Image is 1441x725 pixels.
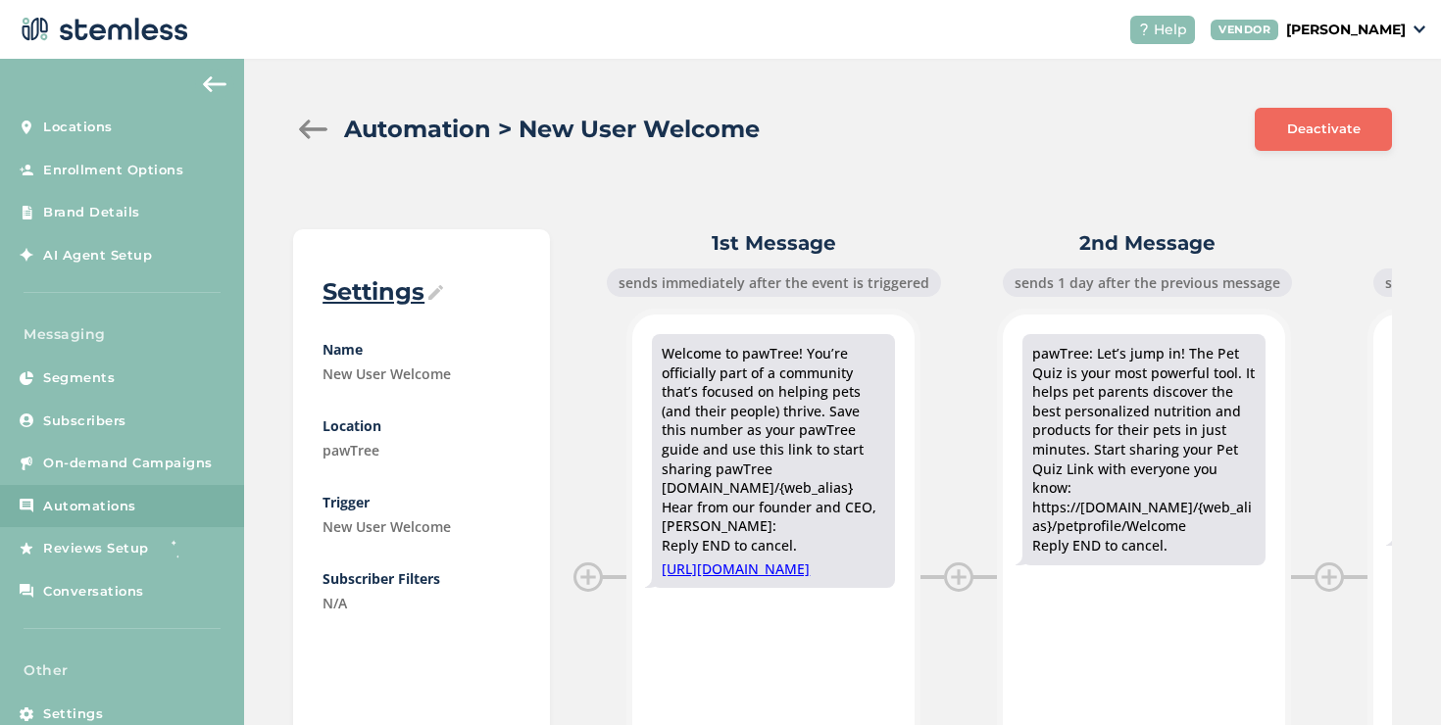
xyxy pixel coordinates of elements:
[1343,631,1441,725] iframe: Chat Widget
[573,229,973,257] label: 1st Message
[1286,20,1406,40] p: [PERSON_NAME]
[43,704,103,724] span: Settings
[323,276,521,308] label: Settings
[323,415,521,436] label: Location
[43,203,140,222] span: Brand Details
[43,161,183,180] span: Enrollment Options
[323,593,521,613] label: N/A
[662,344,885,556] div: Welcome to pawTree! You’re officially part of a community that’s focused on helping pets (and the...
[607,268,941,297] div: sends immediately after the event is triggered
[323,492,521,512] label: Trigger
[1154,20,1187,40] span: Help
[344,112,760,147] h2: Automation > New User Welcome
[1414,25,1425,33] img: icon_down-arrow-small-66adaf34.svg
[1003,268,1292,297] div: sends 1 day after the previous message
[16,10,188,49] img: logo-dark-0685b13c.svg
[323,440,521,460] label: pawTree
[43,539,149,558] span: Reviews Setup
[662,559,885,579] a: [URL][DOMAIN_NAME]
[323,363,521,384] label: New User Welcome
[43,246,152,266] span: AI Agent Setup
[997,229,1297,257] label: 2nd Message
[323,568,521,589] label: Subscriber Filters
[1255,108,1392,151] button: Deactivate
[323,516,521,537] label: New User Welcome
[1032,344,1256,556] div: pawTree: Let’s jump in! The Pet Quiz is your most powerful tool. It helps pet parents discover th...
[164,529,203,568] img: glitter-stars-b7820f95.gif
[1211,20,1278,40] div: VENDOR
[43,368,115,388] span: Segments
[43,497,136,516] span: Automations
[43,118,113,137] span: Locations
[43,454,213,473] span: On-demand Campaigns
[428,285,443,300] img: icon-pencil-2-b80368bf.svg
[43,582,144,602] span: Conversations
[323,339,521,360] label: Name
[1287,120,1361,139] span: Deactivate
[203,76,226,92] img: icon-arrow-back-accent-c549486e.svg
[1138,24,1150,35] img: icon-help-white-03924b79.svg
[43,411,126,431] span: Subscribers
